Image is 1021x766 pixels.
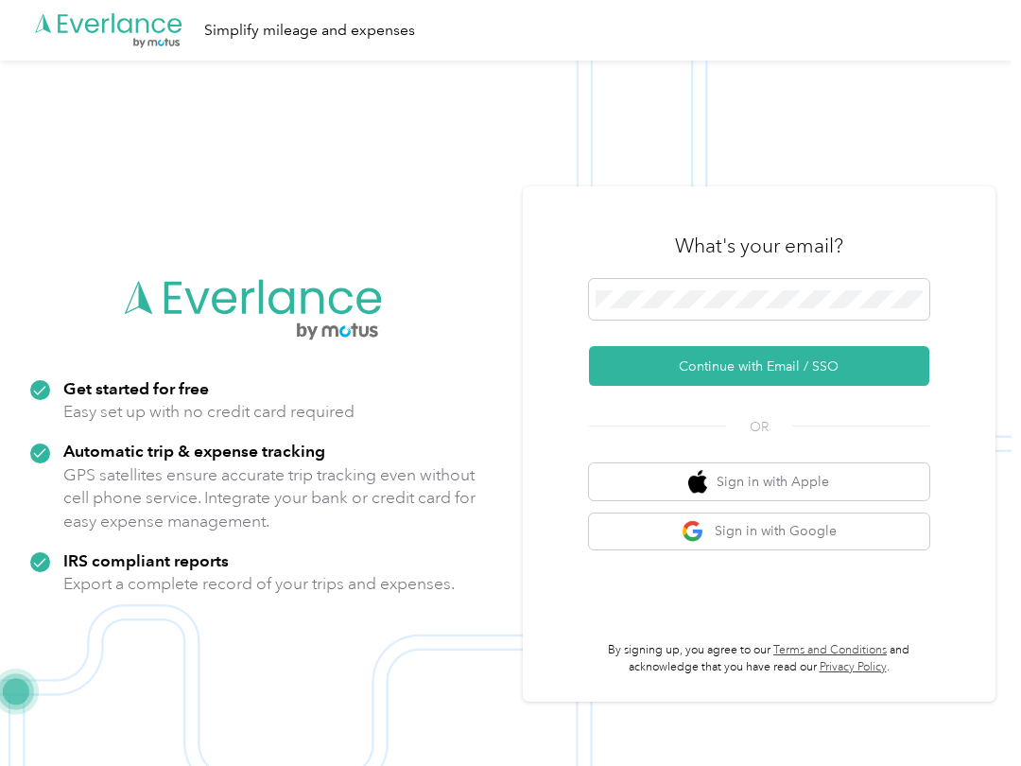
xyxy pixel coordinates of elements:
button: apple logoSign in with Apple [589,463,929,500]
img: google logo [682,520,705,544]
a: Privacy Policy [820,660,887,674]
button: google logoSign in with Google [589,514,929,550]
div: Simplify mileage and expenses [204,19,415,43]
span: OR [726,417,792,437]
img: apple logo [688,470,707,494]
p: Easy set up with no credit card required [63,400,355,424]
strong: IRS compliant reports [63,550,229,570]
p: Export a complete record of your trips and expenses. [63,572,455,596]
strong: Get started for free [63,378,209,398]
strong: Automatic trip & expense tracking [63,441,325,461]
button: Continue with Email / SSO [589,346,929,386]
p: GPS satellites ensure accurate trip tracking even without cell phone service. Integrate your bank... [63,463,476,533]
h3: What's your email? [675,233,843,259]
p: By signing up, you agree to our and acknowledge that you have read our . [589,642,929,675]
a: Terms and Conditions [773,643,887,657]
